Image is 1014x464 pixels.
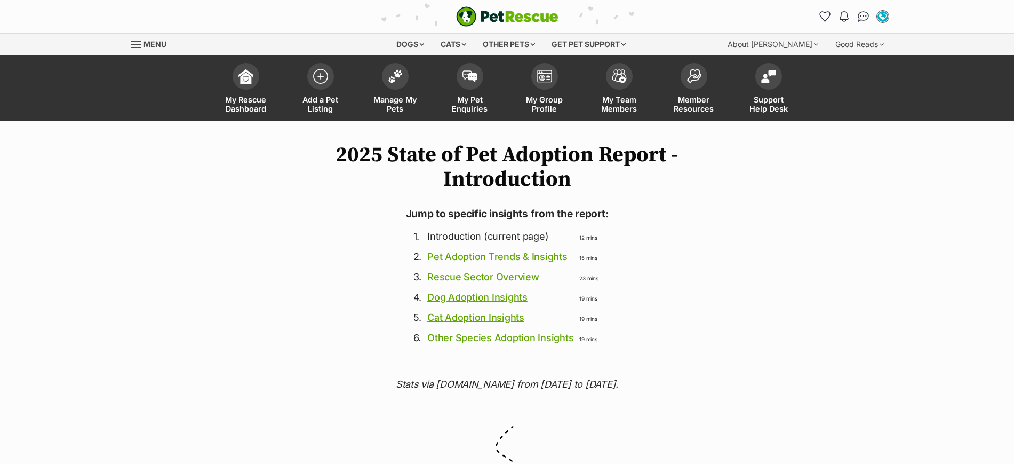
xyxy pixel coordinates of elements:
[433,58,507,121] a: My Pet Enquiries
[612,69,627,83] img: team-members-icon-5396bd8760b3fe7c0b43da4ab00e1e3bb1a5d9ba89233759b79545d2d3fc5d0d.svg
[238,69,253,84] img: dashboard-icon-eb2f2d2d3e046f16d808141f083e7271f6b2e854fb5c12c21221c1fb7104beca.svg
[579,234,597,241] span: 12 mins
[456,6,558,27] img: logo-e224e6f780fb5917bec1dbf3a21bbac754714ae5b6737aabdf751b685950b380.svg
[657,58,731,121] a: Member Resources
[595,95,643,113] span: My Team Members
[413,270,422,284] p: 3.
[427,332,573,343] a: Other Species Adoption Insights
[828,34,891,55] div: Good Reads
[427,229,573,243] p: Introduction (current page)
[731,58,806,121] a: Support Help Desk
[388,69,403,83] img: manage-my-pets-icon-02211641906a0b7f246fdf0571729dbe1e7629f14944591b6c1af311fb30b64b.svg
[761,70,776,83] img: help-desk-icon-fdf02630f3aa405de69fd3d07c3f3aa587a6932b1a1747fa1d2bba05be0121f9.svg
[143,40,166,49] span: Menu
[579,255,597,261] span: 15 mins
[371,95,419,113] span: Manage My Pets
[222,95,270,113] span: My Rescue Dashboard
[131,34,174,53] a: Menu
[310,143,705,192] h1: 2025 State of Pet Adoption Report - Introduction
[413,331,422,345] p: 6.
[462,70,477,82] img: pet-enquiries-icon-7e3ad2cf08bfb03b45e93fb7055b45f3efa6380592205ae92323e6603595dc1f.svg
[544,34,633,55] div: Get pet support
[413,249,422,264] p: 2.
[670,95,718,113] span: Member Resources
[413,290,422,304] p: 4.
[456,6,558,27] a: PetRescue
[817,8,891,25] ul: Account quick links
[209,58,283,121] a: My Rescue Dashboard
[579,275,598,281] span: 23 mins
[283,58,358,121] a: Add a Pet Listing
[413,229,422,243] p: 1.
[858,11,869,22] img: chat-41dd97257d64d25036548639549fe6c8038ab92f7586957e7f3b1b290dea8141.svg
[579,336,597,342] span: 19 mins
[855,8,872,25] a: Conversations
[877,11,888,22] img: Sayla Kimber profile pic
[521,95,569,113] span: My Group Profile
[745,95,793,113] span: Support Help Desk
[475,34,542,55] div: Other pets
[446,95,494,113] span: My Pet Enquiries
[507,58,582,121] a: My Group Profile
[389,34,432,55] div: Dogs
[297,95,345,113] span: Add a Pet Listing
[817,8,834,25] a: Favourites
[686,69,701,83] img: member-resources-icon-8e73f808a243e03378d46382f2149f9095a855e16c252ad45f914b54edf8863c.svg
[836,8,853,25] button: Notifications
[396,379,618,390] em: Stats via [DOMAIN_NAME] from [DATE] to [DATE].
[537,70,552,83] img: group-profile-icon-3fa3cf56718a62981997c0bc7e787c4b2cf8bcc04b72c1350f741eb67cf2f40e.svg
[579,295,597,302] span: 19 mins
[582,58,657,121] a: My Team Members
[874,8,891,25] button: My account
[427,271,539,282] a: Rescue Sector Overview
[313,69,328,84] img: add-pet-listing-icon-0afa8454b4691262ce3f59096e99ab1cd57d4a30225e0717b998d2c9b9846f56.svg
[840,11,848,22] img: notifications-46538b983faf8c2785f20acdc204bb7945ddae34d4c08c2a6579f10ce5e182be.svg
[406,207,609,220] strong: Jump to specific insights from the report:
[427,292,528,303] a: Dog Adoption Insights
[358,58,433,121] a: Manage My Pets
[579,316,597,322] span: 19 mins
[413,310,422,325] p: 5.
[720,34,826,55] div: About [PERSON_NAME]
[427,251,567,262] a: Pet Adoption Trends & Insights
[427,312,524,323] a: Cat Adoption Insights
[433,34,474,55] div: Cats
